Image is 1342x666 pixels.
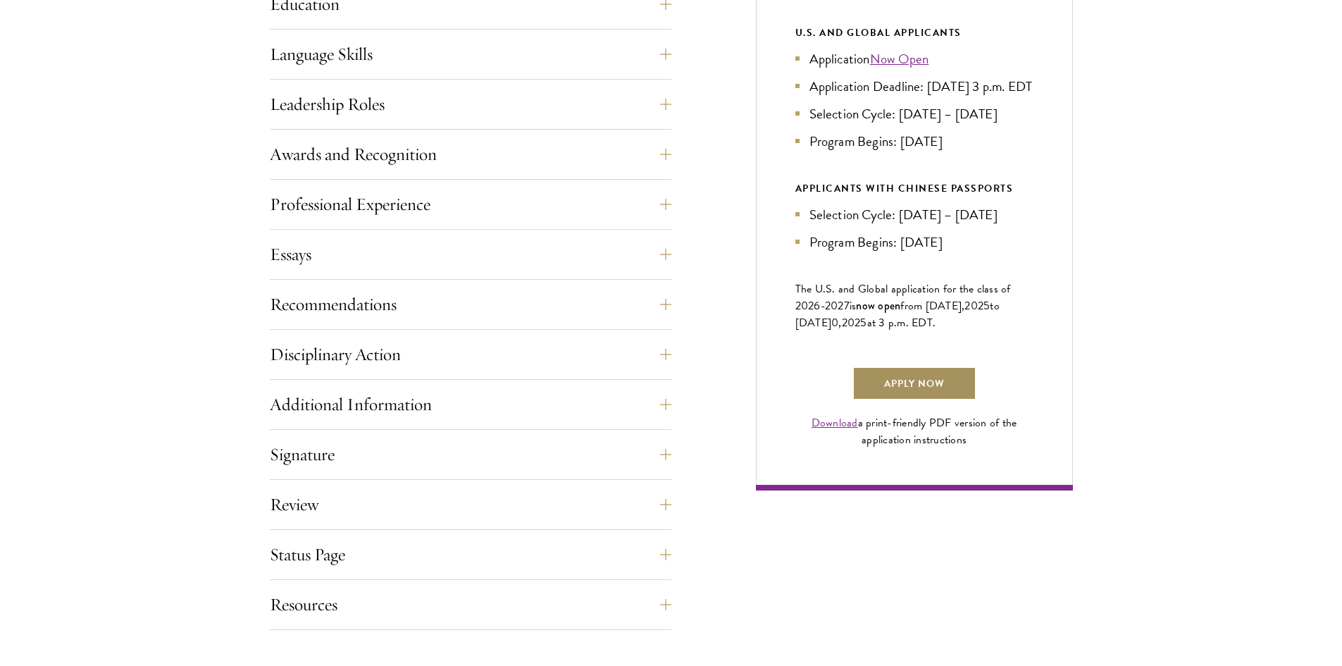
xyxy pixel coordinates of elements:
[795,24,1033,42] div: U.S. and Global Applicants
[270,87,671,121] button: Leadership Roles
[270,488,671,522] button: Review
[795,204,1033,225] li: Selection Cycle: [DATE] – [DATE]
[795,232,1033,252] li: Program Begins: [DATE]
[270,338,671,371] button: Disciplinary Action
[860,314,866,331] span: 5
[842,314,861,331] span: 202
[844,297,850,314] span: 7
[795,104,1033,124] li: Selection Cycle: [DATE] – [DATE]
[964,297,983,314] span: 202
[831,314,838,331] span: 0
[270,438,671,471] button: Signature
[812,414,858,431] a: Download
[270,137,671,171] button: Awards and Recognition
[900,297,964,314] span: from [DATE],
[795,280,1011,314] span: The U.S. and Global application for the class of 202
[850,297,857,314] span: is
[867,314,936,331] span: at 3 p.m. EDT.
[856,297,900,314] span: now open
[814,297,820,314] span: 6
[795,414,1033,448] div: a print-friendly PDF version of the application instructions
[821,297,844,314] span: -202
[270,588,671,622] button: Resources
[795,131,1033,152] li: Program Begins: [DATE]
[270,288,671,321] button: Recommendations
[795,180,1033,197] div: APPLICANTS WITH CHINESE PASSPORTS
[852,366,976,400] a: Apply Now
[795,49,1033,69] li: Application
[983,297,990,314] span: 5
[838,314,841,331] span: ,
[795,76,1033,97] li: Application Deadline: [DATE] 3 p.m. EDT
[870,49,929,69] a: Now Open
[270,538,671,572] button: Status Page
[270,187,671,221] button: Professional Experience
[795,297,1000,331] span: to [DATE]
[270,238,671,271] button: Essays
[270,388,671,421] button: Additional Information
[270,37,671,71] button: Language Skills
